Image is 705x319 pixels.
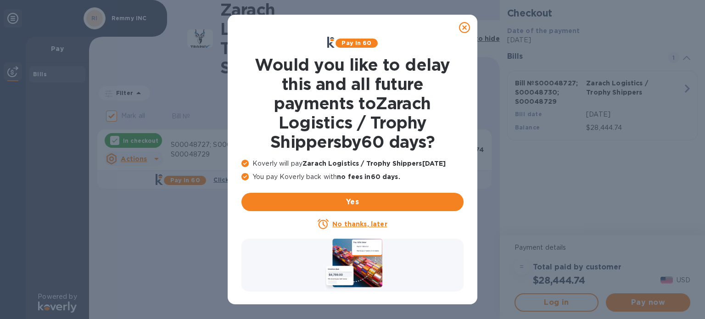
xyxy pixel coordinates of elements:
button: Yes [241,193,464,211]
b: Zarach Logistics / Trophy Shippers [DATE] [302,160,446,167]
p: You pay Koverly back with [241,172,464,182]
b: Pay in 60 [341,39,371,46]
b: no fees in 60 days . [337,173,400,180]
h1: Would you like to delay this and all future payments to Zarach Logistics / Trophy Shippers by 60 ... [241,55,464,151]
span: Yes [249,196,456,207]
u: No thanks, later [332,220,387,228]
p: Koverly will pay [241,159,464,168]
